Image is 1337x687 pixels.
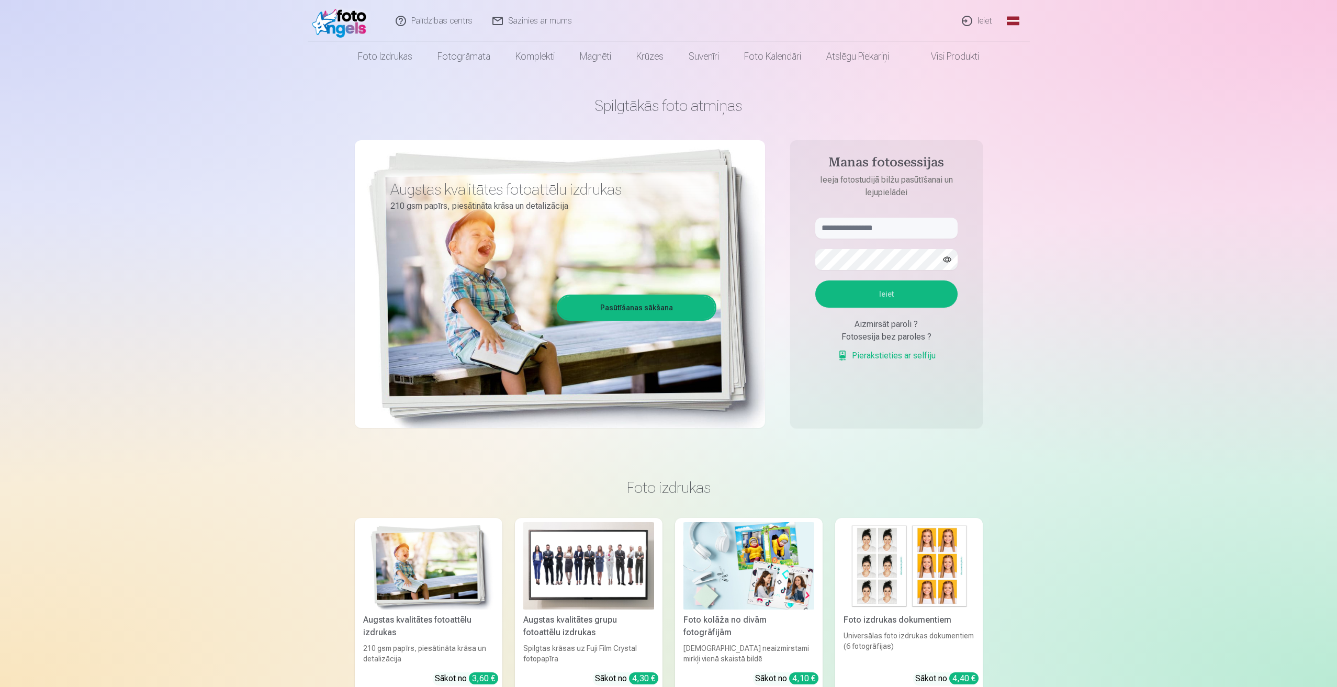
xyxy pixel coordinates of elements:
[435,672,498,685] div: Sākot no
[558,296,715,319] a: Pasūtīšanas sākšana
[679,614,818,639] div: Foto kolāža no divām fotogrāfijām
[815,280,958,308] button: Ieiet
[755,672,818,685] div: Sākot no
[519,614,658,639] div: Augstas kvalitātes grupu fotoattēlu izdrukas
[345,42,425,71] a: Foto izdrukas
[676,42,732,71] a: Suvenīri
[519,643,658,664] div: Spilgtas krāsas uz Fuji Film Crystal fotopapīra
[902,42,992,71] a: Visi produkti
[425,42,503,71] a: Fotogrāmata
[390,199,709,213] p: 210 gsm papīrs, piesātināta krāsa un detalizācija
[844,522,974,610] img: Foto izdrukas dokumentiem
[629,672,658,684] div: 4,30 €
[359,643,498,664] div: 210 gsm papīrs, piesātināta krāsa un detalizācija
[363,522,494,610] img: Augstas kvalitātes fotoattēlu izdrukas
[503,42,567,71] a: Komplekti
[839,614,979,626] div: Foto izdrukas dokumentiem
[355,96,983,115] h1: Spilgtākās foto atmiņas
[523,522,654,610] img: Augstas kvalitātes grupu fotoattēlu izdrukas
[814,42,902,71] a: Atslēgu piekariņi
[839,630,979,664] div: Universālas foto izdrukas dokumentiem (6 fotogrāfijas)
[915,672,979,685] div: Sākot no
[815,331,958,343] div: Fotosesija bez paroles ?
[683,522,814,610] img: Foto kolāža no divām fotogrāfijām
[679,643,818,664] div: [DEMOGRAPHIC_DATA] neaizmirstami mirkļi vienā skaistā bildē
[363,478,974,497] h3: Foto izdrukas
[624,42,676,71] a: Krūzes
[805,155,968,174] h4: Manas fotosessijas
[359,614,498,639] div: Augstas kvalitātes fotoattēlu izdrukas
[595,672,658,685] div: Sākot no
[732,42,814,71] a: Foto kalendāri
[390,180,709,199] h3: Augstas kvalitātes fotoattēlu izdrukas
[789,672,818,684] div: 4,10 €
[805,174,968,199] p: Ieeja fotostudijā bilžu pasūtīšanai un lejupielādei
[837,350,936,362] a: Pierakstieties ar selfiju
[815,318,958,331] div: Aizmirsāt paroli ?
[567,42,624,71] a: Magnēti
[469,672,498,684] div: 3,60 €
[312,4,372,38] img: /fa1
[949,672,979,684] div: 4,40 €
